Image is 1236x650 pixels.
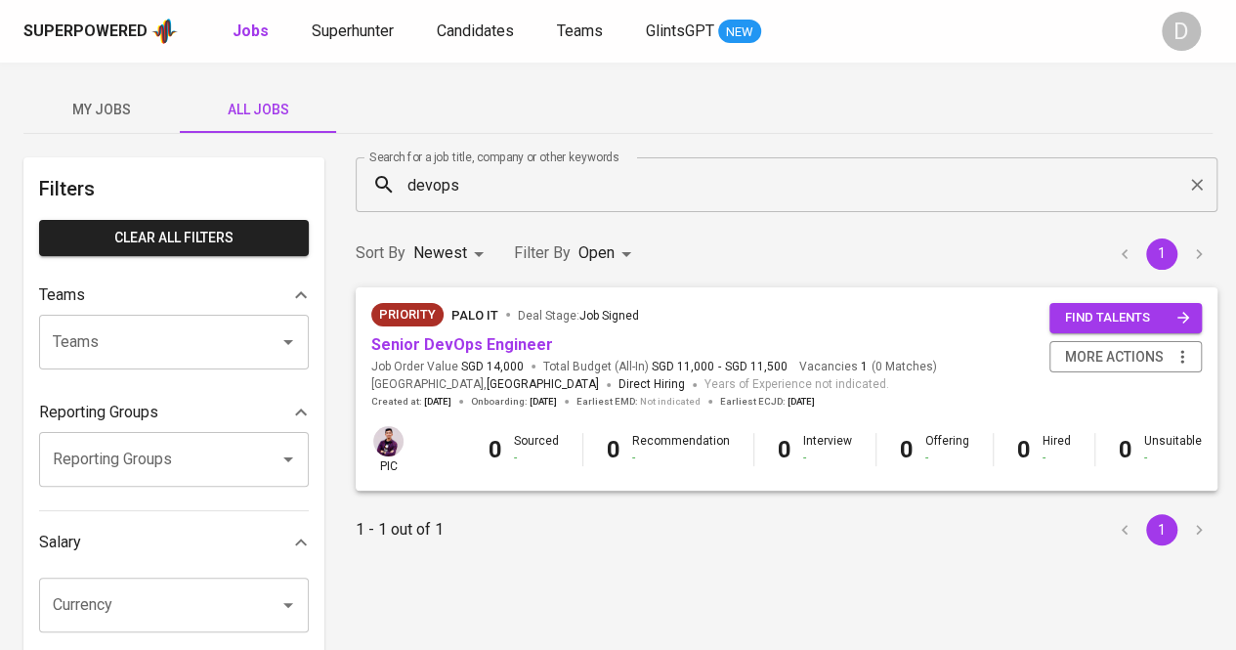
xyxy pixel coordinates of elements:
span: more actions [1065,345,1164,369]
span: Candidates [437,22,514,40]
div: pic [371,424,405,475]
button: find talents [1049,303,1202,333]
div: Recommendation [632,433,730,466]
h6: Filters [39,173,309,204]
span: [GEOGRAPHIC_DATA] [487,375,599,395]
div: - [803,450,852,466]
a: Teams [557,20,607,44]
span: Job Order Value [371,359,524,375]
a: Candidates [437,20,518,44]
div: Reporting Groups [39,393,309,432]
div: - [514,450,559,466]
nav: pagination navigation [1106,238,1217,270]
p: Sort By [356,241,405,265]
div: - [1043,450,1071,466]
div: - [632,450,730,466]
a: GlintsGPT NEW [646,20,761,44]
a: Jobs [233,20,273,44]
p: Newest [413,241,467,265]
button: page 1 [1146,238,1177,270]
span: Deal Stage : [518,309,639,323]
span: NEW [718,22,761,42]
b: 0 [1017,436,1031,463]
div: Hired [1043,433,1071,466]
b: 0 [778,436,791,463]
b: 0 [1119,436,1132,463]
span: Open [578,243,615,262]
span: 1 [858,359,868,375]
div: - [925,450,969,466]
span: All Jobs [192,98,324,122]
button: Open [275,591,302,619]
span: Priority [371,305,444,325]
a: Senior DevOps Engineer [371,335,553,354]
span: Vacancies ( 0 Matches ) [799,359,937,375]
div: New Job received from Demand Team [371,303,444,326]
p: Salary [39,531,81,554]
span: [DATE] [788,395,815,409]
span: Superhunter [312,22,394,40]
span: Direct Hiring [618,377,685,391]
div: Interview [803,433,852,466]
div: Newest [413,236,490,272]
span: Job Signed [579,309,639,323]
b: 0 [489,436,502,463]
img: erwin@glints.com [373,426,404,456]
span: [GEOGRAPHIC_DATA] , [371,375,599,395]
button: page 1 [1146,514,1177,545]
p: Filter By [514,241,571,265]
button: Clear All filters [39,220,309,256]
button: Open [275,328,302,356]
a: Superpoweredapp logo [23,17,178,46]
span: SGD 14,000 [461,359,524,375]
div: Open [578,236,638,272]
p: Teams [39,283,85,307]
span: Teams [557,22,603,40]
span: Total Budget (All-In) [543,359,788,375]
span: SGD 11,500 [725,359,788,375]
b: 0 [900,436,914,463]
span: Palo IT [451,308,498,323]
button: more actions [1049,341,1202,373]
div: Salary [39,523,309,562]
span: [DATE] [424,395,451,409]
span: Not indicated [640,395,701,409]
span: GlintsGPT [646,22,714,40]
b: Jobs [233,22,269,40]
img: app logo [151,17,178,46]
span: Clear All filters [55,226,293,250]
div: Unsuitable [1144,433,1202,466]
b: 0 [607,436,620,463]
div: Offering [925,433,969,466]
span: Earliest ECJD : [720,395,815,409]
div: D [1162,12,1201,51]
div: Sourced [514,433,559,466]
span: Earliest EMD : [576,395,701,409]
a: Superhunter [312,20,398,44]
p: 1 - 1 out of 1 [356,518,444,542]
button: Open [275,446,302,473]
span: Onboarding : [471,395,557,409]
span: SGD 11,000 [652,359,714,375]
span: Years of Experience not indicated. [704,375,889,395]
span: My Jobs [35,98,168,122]
div: Teams [39,276,309,315]
div: - [1144,450,1202,466]
p: Reporting Groups [39,401,158,424]
span: find talents [1065,307,1190,329]
div: Superpowered [23,21,148,43]
span: [DATE] [530,395,557,409]
nav: pagination navigation [1106,514,1217,545]
span: - [718,359,721,375]
span: Created at : [371,395,451,409]
button: Clear [1183,171,1211,198]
